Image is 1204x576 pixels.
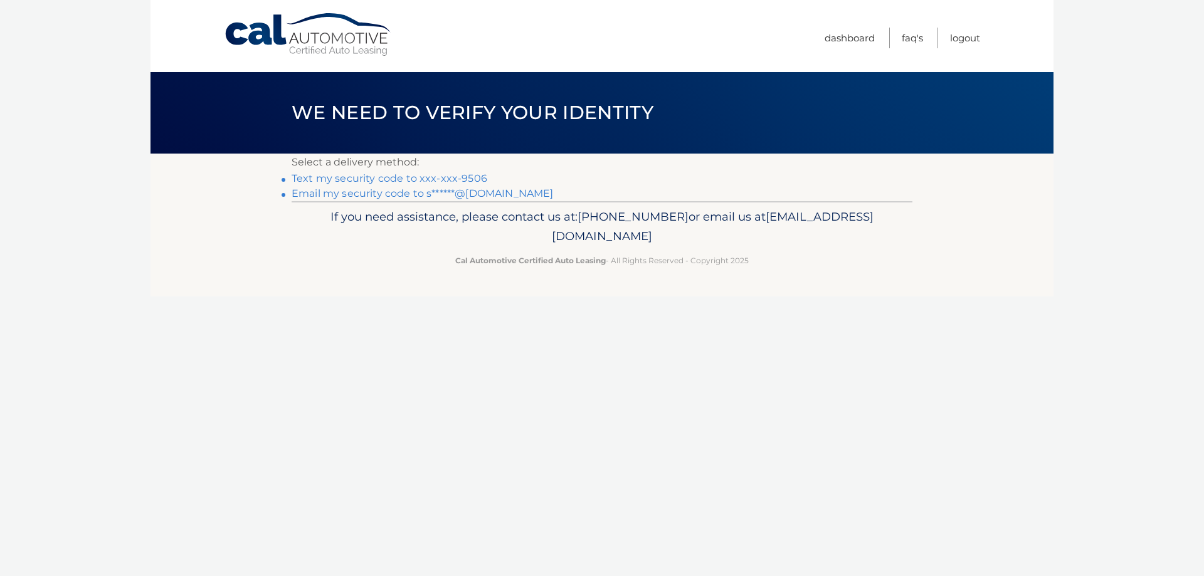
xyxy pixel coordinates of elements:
p: - All Rights Reserved - Copyright 2025 [300,254,904,267]
p: Select a delivery method: [292,154,912,171]
a: Cal Automotive [224,13,393,57]
a: Text my security code to xxx-xxx-9506 [292,172,487,184]
a: FAQ's [902,28,923,48]
span: We need to verify your identity [292,101,653,124]
a: Dashboard [825,28,875,48]
a: Email my security code to s******@[DOMAIN_NAME] [292,187,554,199]
span: [PHONE_NUMBER] [578,209,689,224]
a: Logout [950,28,980,48]
strong: Cal Automotive Certified Auto Leasing [455,256,606,265]
p: If you need assistance, please contact us at: or email us at [300,207,904,247]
